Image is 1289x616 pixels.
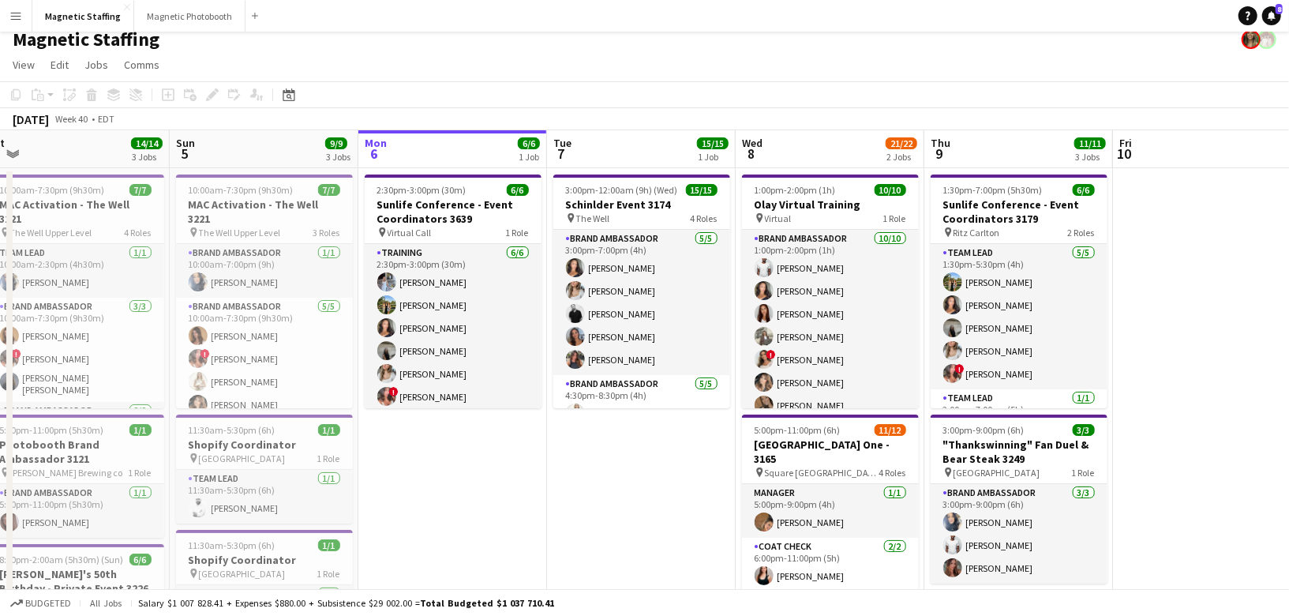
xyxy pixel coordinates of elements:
span: View [13,58,35,72]
h3: Sunlife Conference - Event Coordinators 3639 [365,197,541,226]
h3: [GEOGRAPHIC_DATA] One - 3165 [742,438,919,466]
div: 3 Jobs [132,151,162,163]
span: 1 Role [506,227,529,239]
span: Jobs [84,58,108,72]
span: 9 [928,145,950,163]
app-job-card: 3:00pm-12:00am (9h) (Wed)15/15Schinlder Event 3174 The Well4 RolesBrand Ambassador5/53:00pm-7:00p... [553,175,730,408]
span: 3:00pm-12:00am (9h) (Wed) [566,184,678,196]
span: 8 [740,145,763,163]
span: ! [200,349,210,359]
div: 1 Job [698,151,728,163]
span: 1/1 [318,424,340,436]
span: 11/11 [1074,137,1106,149]
h3: Olay Virtual Training [742,197,919,212]
span: Virtual [765,212,792,224]
span: 11:30am-5:30pm (6h) [189,424,275,436]
span: Square [GEOGRAPHIC_DATA] [765,467,879,479]
h3: MAC Activation - The Well 3221 [176,197,353,226]
span: The Well [576,212,610,224]
span: 5:00pm-11:00pm (6h) [755,424,841,436]
button: Magnetic Photobooth [134,1,245,32]
div: [DATE] [13,111,49,127]
div: 2 Jobs [886,151,916,163]
span: [PERSON_NAME] Brewing co [10,467,123,479]
span: 10:00am-7:30pm (9h30m) [189,184,294,196]
span: 3 Roles [313,227,340,239]
app-job-card: 11:30am-5:30pm (6h)1/1Shopify Coordinator [GEOGRAPHIC_DATA]1 RoleTeam Lead1/111:30am-5:30pm (6h)[... [176,415,353,524]
span: 7/7 [129,184,152,196]
span: 1/1 [318,539,340,551]
span: The Well Upper Level [10,227,92,239]
app-card-role: Manager1/15:00pm-9:00pm (4h)[PERSON_NAME] [742,484,919,538]
span: 2 Roles [1068,227,1095,239]
span: Mon [365,136,387,150]
span: Sun [176,136,195,150]
app-card-role: Brand Ambassador1/110:00am-7:00pm (9h)[PERSON_NAME] [176,244,353,298]
span: 1 Role [1072,467,1095,479]
app-job-card: 3:00pm-9:00pm (6h)3/3"Thankswinning" Fan Duel & Bear Steak 3249 [GEOGRAPHIC_DATA]1 RoleBrand Amba... [931,415,1107,584]
span: 6/6 [1073,184,1095,196]
span: 21/22 [886,137,917,149]
app-card-role: Brand Ambassador3/33:00pm-9:00pm (6h)[PERSON_NAME][PERSON_NAME][PERSON_NAME] [931,484,1107,584]
a: Jobs [78,54,114,75]
span: 6/6 [129,554,152,565]
app-job-card: 1:00pm-2:00pm (1h)10/10Olay Virtual Training Virtual1 RoleBrand Ambassador10/101:00pm-2:00pm (1h)... [742,175,919,408]
span: 7/7 [318,184,340,196]
button: Magnetic Staffing [32,1,134,32]
div: 3 Jobs [1075,151,1105,163]
span: 8 [1276,4,1283,14]
button: Budgeted [8,595,73,612]
app-card-role: Team Lead1/12:00pm-7:00pm (5h) [931,389,1107,443]
span: 4 Roles [879,467,906,479]
div: Salary $1 007 828.41 + Expenses $880.00 + Subsistence $29 002.00 = [138,597,554,609]
h3: "Thankswinning" Fan Duel & Bear Steak 3249 [931,438,1107,466]
div: 1 Job [519,151,539,163]
span: [GEOGRAPHIC_DATA] [199,453,286,464]
a: View [6,54,41,75]
span: 6 [362,145,387,163]
span: 1 Role [317,568,340,580]
app-card-role: Brand Ambassador5/510:00am-7:30pm (9h30m)[PERSON_NAME]![PERSON_NAME][PERSON_NAME][PERSON_NAME] [176,298,353,443]
span: 1 Role [317,453,340,464]
span: Budgeted [25,598,71,609]
span: [GEOGRAPHIC_DATA] [199,568,286,580]
span: 6/6 [518,137,540,149]
span: 15/15 [697,137,729,149]
span: Wed [742,136,763,150]
h3: Sunlife Conference - Event Coordinators 3179 [931,197,1107,226]
app-card-role: Team Lead1/111:30am-5:30pm (6h)[PERSON_NAME] [176,470,353,524]
span: Comms [124,58,159,72]
span: Ritz Carlton [954,227,1000,239]
app-job-card: 2:30pm-3:00pm (30m)6/6Sunlife Conference - Event Coordinators 3639 Virtual Call1 RoleTraining6/62... [365,175,541,408]
span: Edit [51,58,69,72]
span: 11:30am-5:30pm (6h) [189,539,275,551]
span: Thu [931,136,950,150]
a: 8 [1262,6,1281,25]
span: 9/9 [325,137,347,149]
app-job-card: 10:00am-7:30pm (9h30m)7/7MAC Activation - The Well 3221 The Well Upper Level3 RolesBrand Ambassad... [176,175,353,408]
span: ! [766,350,776,359]
h3: Shopify Coordinator [176,553,353,567]
span: Week 40 [52,113,92,125]
span: 10/10 [875,184,906,196]
div: 3 Jobs [326,151,350,163]
span: ! [955,364,965,374]
app-card-role: Brand Ambassador5/53:00pm-7:00pm (4h)[PERSON_NAME][PERSON_NAME][PERSON_NAME][PERSON_NAME][PERSON_... [553,230,730,375]
span: All jobs [87,597,125,609]
span: 3:00pm-9:00pm (6h) [943,424,1025,436]
app-user-avatar: Bianca Fantauzzi [1242,30,1261,49]
span: 4 Roles [125,227,152,239]
span: The Well Upper Level [199,227,281,239]
span: Fri [1119,136,1132,150]
span: 14/14 [131,137,163,149]
span: 1:30pm-7:00pm (5h30m) [943,184,1043,196]
span: Tue [553,136,571,150]
span: 10 [1117,145,1132,163]
span: Virtual Call [388,227,432,239]
app-job-card: 1:30pm-7:00pm (5h30m)6/6Sunlife Conference - Event Coordinators 3179 Ritz Carlton2 RolesTeam Lead... [931,175,1107,408]
a: Comms [118,54,166,75]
